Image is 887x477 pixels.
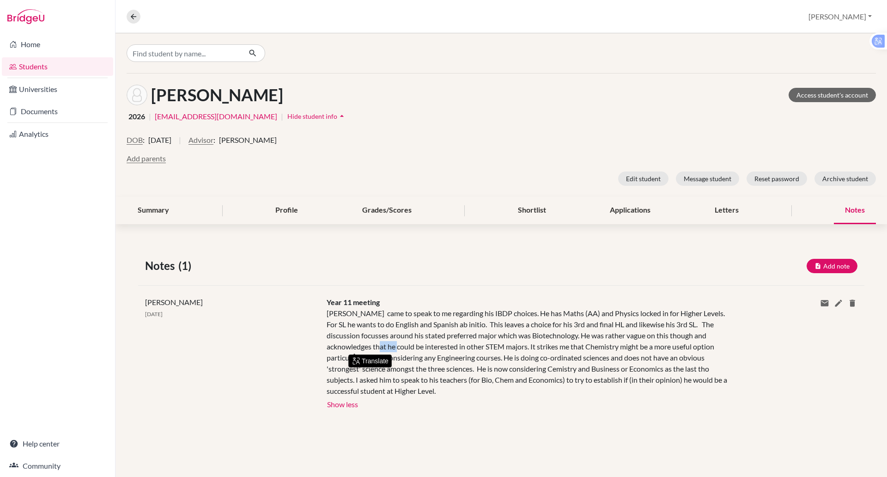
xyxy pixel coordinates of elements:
span: | [149,111,151,122]
button: DOB [127,135,143,146]
button: Edit student [618,171,668,186]
span: [DATE] [148,135,171,146]
a: Analytics [2,125,113,143]
button: [PERSON_NAME] [804,8,876,25]
a: Community [2,457,113,475]
span: : [143,135,145,146]
span: [PERSON_NAME] [145,298,203,306]
input: Find student by name... [127,44,241,62]
i: arrow_drop_up [337,111,346,121]
a: Documents [2,102,113,121]
span: [PERSON_NAME] [219,135,277,146]
button: Reset password [747,171,807,186]
button: Archive student [814,171,876,186]
div: [PERSON_NAME] came to speak to me regarding his IBDP choices. He has Maths (AA) and Physics locke... [327,308,736,397]
button: Add parents [127,153,166,164]
span: | [179,135,181,153]
a: Help center [2,434,113,453]
div: Profile [264,197,309,224]
span: | [281,111,283,122]
a: Access student's account [789,88,876,102]
div: Grades/Scores [351,197,423,224]
a: Universities [2,80,113,98]
span: : [213,135,215,146]
a: [EMAIL_ADDRESS][DOMAIN_NAME] [155,111,277,122]
button: Advisor [188,135,213,146]
span: [DATE] [145,311,163,318]
div: Applications [599,197,662,224]
img: Bridge-U [7,9,44,24]
div: Summary [127,197,180,224]
span: Hide student info [287,112,337,120]
span: (1) [178,257,195,274]
div: Letters [704,197,750,224]
button: Message student [676,171,739,186]
button: Show less [327,397,358,410]
div: Notes [834,197,876,224]
button: Hide student infoarrow_drop_up [287,109,347,123]
span: 2026 [128,111,145,122]
h1: [PERSON_NAME] [151,85,283,105]
a: Home [2,35,113,54]
span: Year 11 meeting [327,298,380,306]
a: Students [2,57,113,76]
span: Notes [145,257,178,274]
div: Shortlist [507,197,557,224]
img: KangMin Kim's avatar [127,85,147,105]
button: Add note [807,259,857,273]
